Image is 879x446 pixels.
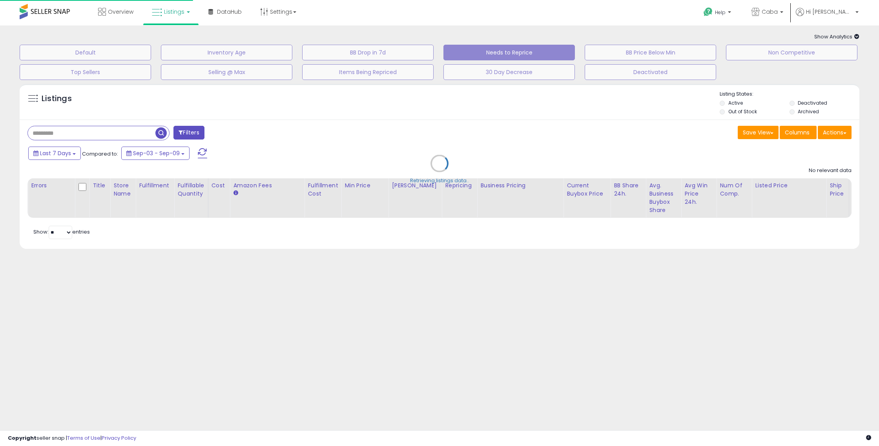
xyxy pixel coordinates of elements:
span: DataHub [217,8,242,16]
button: Deactivated [585,64,716,80]
span: Caba [762,8,778,16]
button: Inventory Age [161,45,292,60]
span: Overview [108,8,133,16]
a: Help [697,1,739,25]
div: Retrieving listings data.. [410,177,469,184]
button: BB Price Below Min [585,45,716,60]
button: Needs to Reprice [443,45,575,60]
button: Items Being Repriced [302,64,434,80]
button: Top Sellers [20,64,151,80]
span: Listings [164,8,184,16]
button: Selling @ Max [161,64,292,80]
button: BB Drop in 7d [302,45,434,60]
span: Show Analytics [814,33,859,40]
a: Hi [PERSON_NAME] [796,8,859,25]
button: Non Competitive [726,45,857,60]
span: Help [715,9,726,16]
button: 30 Day Decrease [443,64,575,80]
button: Default [20,45,151,60]
span: Hi [PERSON_NAME] [806,8,853,16]
i: Get Help [703,7,713,17]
